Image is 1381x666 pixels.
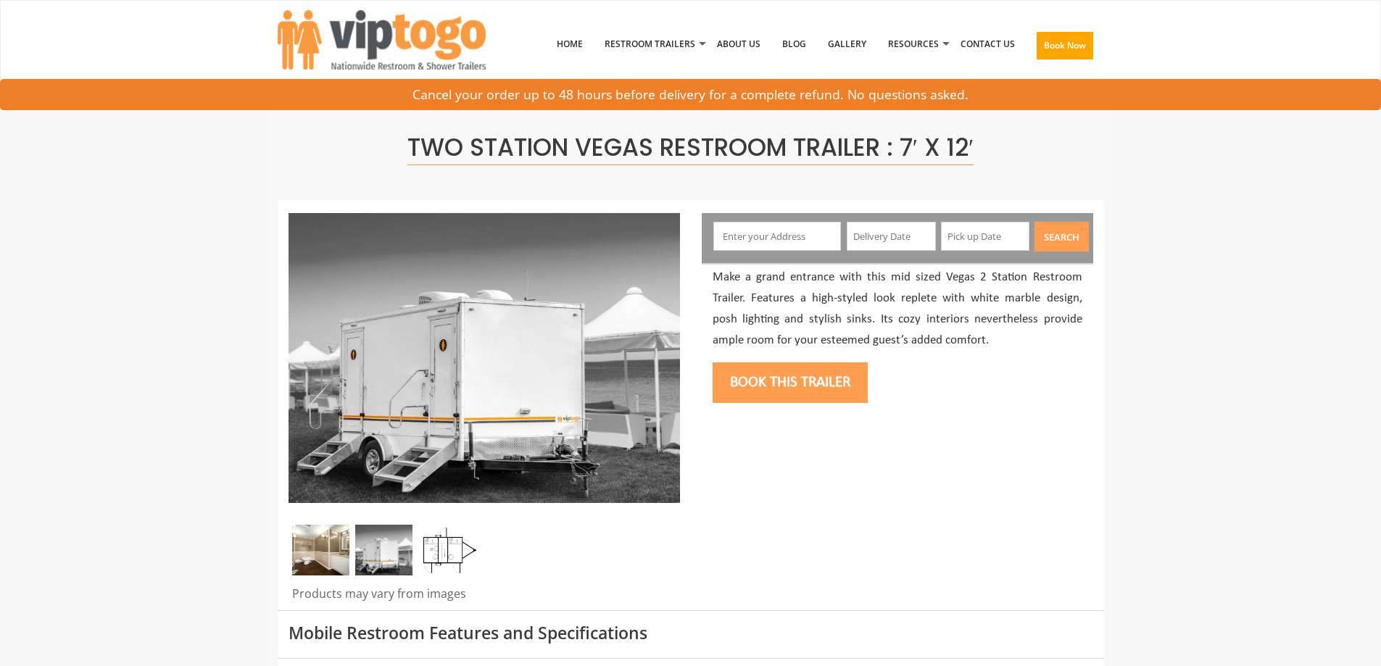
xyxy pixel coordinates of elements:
[546,7,594,82] a: Home
[594,7,706,82] a: Restroom Trailers
[289,624,1093,642] h3: Mobile Restroom Features and Specifications
[1034,222,1089,251] button: Search
[941,222,1030,251] input: Pick up Date
[713,267,1082,351] p: Make a grand entrance with this mid sized Vegas 2 Station Restroom Trailer. Features a high-style...
[292,525,349,575] img: Inside of complete restroom with a stall and mirror
[355,525,412,575] img: Side view of two station restroom trailer with separate doors for males and females
[713,222,841,251] input: Enter your Address
[817,7,877,82] a: Gallery
[950,7,1026,82] a: Contact Us
[713,362,868,403] button: Book this trailer
[847,222,936,251] input: Delivery Date
[771,7,817,82] a: Blog
[419,525,476,575] img: Floor Plan of 2 station restroom with sink and toilet
[289,213,680,503] img: Side view of two station restroom trailer with separate doors for males and females
[1026,7,1104,91] a: Book Now
[706,7,771,82] a: About Us
[877,7,950,82] a: Resources
[289,586,680,610] div: Products may vary from images
[278,10,486,70] img: VIPTOGO
[407,130,974,165] span: Two Station Vegas Restroom Trailer : 7′ x 12′
[1037,32,1093,59] button: Book Now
